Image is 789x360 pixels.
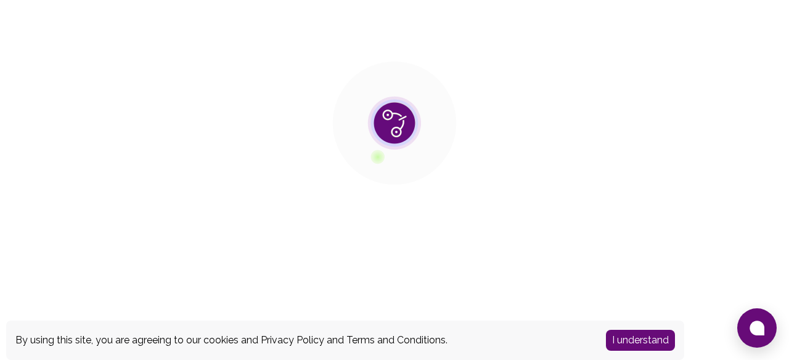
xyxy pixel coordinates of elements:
button: Accept cookies [606,330,675,351]
div: By using this site, you are agreeing to our cookies and and . [15,333,587,348]
a: Terms and Conditions [346,334,446,346]
a: Privacy Policy [261,334,324,346]
button: Open chat window [737,308,777,348]
img: public [333,62,456,185]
